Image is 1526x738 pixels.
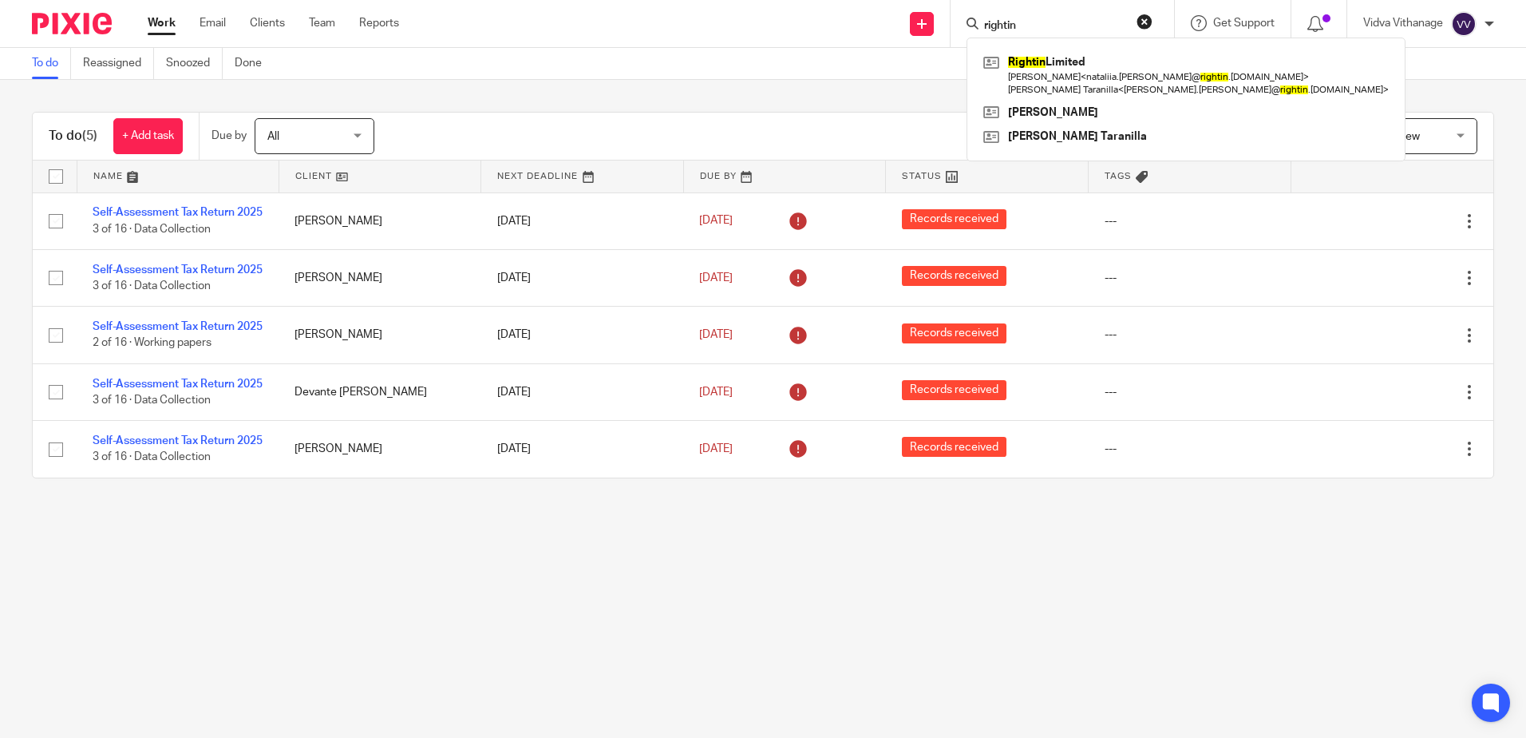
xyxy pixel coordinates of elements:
span: 3 of 16 · Data Collection [93,224,211,235]
a: Self-Assessment Tax Return 2025 [93,207,263,218]
div: --- [1105,384,1275,400]
td: [DATE] [481,249,683,306]
td: [PERSON_NAME] [279,249,480,306]
span: All [267,131,279,142]
td: [DATE] [481,192,683,249]
a: Self-Assessment Tax Return 2025 [93,435,263,446]
span: [DATE] [699,443,733,454]
a: Work [148,15,176,31]
span: 2 of 16 · Working papers [93,338,212,349]
a: Reports [359,15,399,31]
h1: To do [49,128,97,145]
div: --- [1105,270,1275,286]
span: Records received [902,437,1006,457]
td: [DATE] [481,421,683,478]
span: Records received [902,266,1006,286]
a: Done [235,48,274,79]
a: Self-Assessment Tax Return 2025 [93,379,263,390]
a: Team [309,15,335,31]
div: --- [1105,441,1275,457]
span: 3 of 16 · Data Collection [93,395,211,406]
img: Pixie [32,13,112,34]
div: --- [1105,213,1275,229]
a: To do [32,48,71,79]
span: [DATE] [699,216,733,227]
a: Clients [250,15,285,31]
td: [PERSON_NAME] [279,421,480,478]
a: Self-Assessment Tax Return 2025 [93,321,263,332]
span: (5) [82,129,97,142]
input: Search [982,19,1126,34]
span: Records received [902,209,1006,229]
p: Due by [212,128,247,144]
td: [DATE] [481,363,683,420]
img: svg%3E [1451,11,1477,37]
td: [PERSON_NAME] [279,192,480,249]
span: Records received [902,323,1006,343]
a: Snoozed [166,48,223,79]
a: Email [200,15,226,31]
span: 3 of 16 · Data Collection [93,452,211,463]
span: Get Support [1213,18,1275,29]
td: [DATE] [481,307,683,363]
span: [DATE] [699,387,733,398]
button: Clear [1137,14,1152,30]
a: Self-Assessment Tax Return 2025 [93,264,263,276]
span: [DATE] [699,329,733,340]
span: Records received [902,380,1006,400]
td: [PERSON_NAME] [279,307,480,363]
p: Vidva Vithanage [1363,15,1443,31]
div: --- [1105,327,1275,343]
a: Reassigned [83,48,154,79]
span: Tags [1105,172,1132,181]
span: 3 of 16 · Data Collection [93,280,211,292]
span: [DATE] [699,272,733,284]
td: Devante [PERSON_NAME] [279,363,480,420]
a: + Add task [113,118,183,154]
